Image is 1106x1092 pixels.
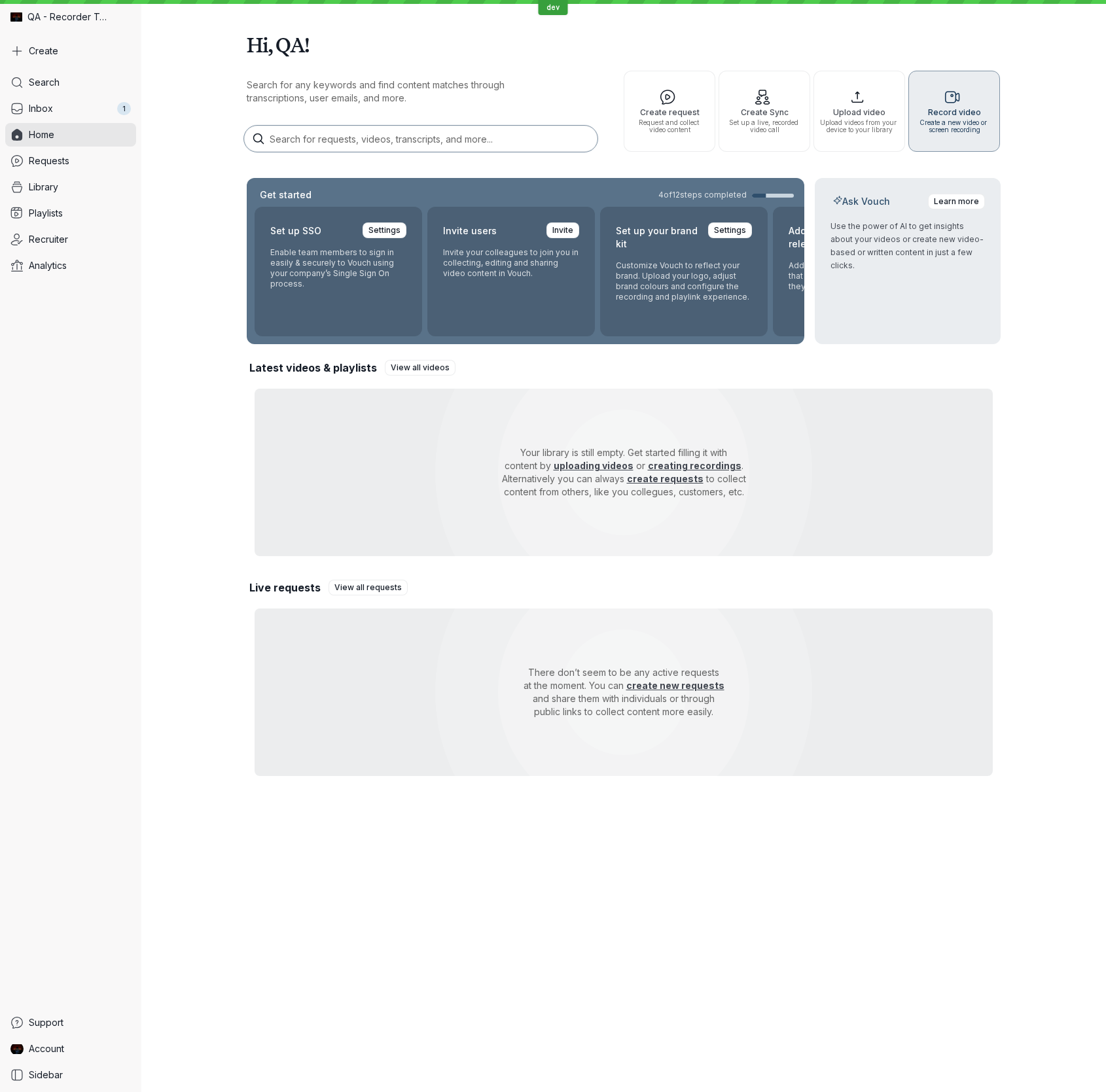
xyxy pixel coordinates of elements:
span: Upload video [819,108,899,116]
span: Create a new video or screen recording [914,119,994,133]
span: Create Sync [724,108,804,116]
a: 4of12steps completed [658,190,794,200]
a: Settings [708,222,752,238]
a: Inbox1 [5,97,136,120]
button: Create requestRequest and collect video content [624,71,715,152]
span: View all requests [334,581,402,594]
div: 1 [117,102,131,115]
h2: Live requests [249,580,321,595]
a: QA Dev Recorder avatarAccount [5,1037,136,1061]
h2: Ask Vouch [830,195,893,208]
span: Learn more [934,195,979,208]
button: Create [5,39,136,63]
a: Home [5,123,136,147]
span: Library [29,181,58,194]
p: Use the power of AI to get insights about your videos or create new video-based or written conten... [830,220,985,272]
span: Recruiter [29,233,68,246]
span: Request and collect video content [630,119,709,133]
input: Search for requests, videos, transcripts, and more... [244,126,598,152]
span: Sidebar [29,1068,63,1082]
h2: Add your content release form [789,222,873,253]
button: Create SyncSet up a live, recorded video call [719,71,810,152]
p: Enable team members to sign in easily & securely to Vouch using your company’s Single Sign On pro... [270,247,406,289]
a: uploading videos [554,460,633,471]
a: Support [5,1011,136,1034]
h2: Set up SSO [270,222,321,239]
span: Requests [29,154,69,167]
a: create requests [627,473,704,484]
a: Sidebar [5,1063,136,1087]
a: Invite [546,222,579,238]
a: Settings [363,222,406,238]
img: QA - Recorder Testing avatar [10,11,22,23]
span: Inbox [29,102,53,115]
h2: Get started [257,188,314,202]
h2: Invite users [443,222,497,239]
a: Requests [5,149,136,173]
a: Analytics [5,254,136,277]
p: Add your own content release form that responders agree to when they record using Vouch. [789,260,925,292]
span: View all videos [391,361,450,374]
span: Set up a live, recorded video call [724,119,804,133]
p: Customize Vouch to reflect your brand. Upload your logo, adjust brand colours and configure the r... [616,260,752,302]
span: Create [29,44,58,58]
span: 4 of 12 steps completed [658,190,747,200]
img: QA Dev Recorder avatar [10,1042,24,1055]
span: QA - Recorder Testing [27,10,111,24]
p: Your library is still empty. Get started filling it with content by or . Alternatively you can al... [482,436,765,509]
span: Settings [714,224,746,237]
a: Learn more [928,194,985,209]
p: Search for any keywords and find content matches through transcriptions, user emails, and more. [247,79,561,105]
span: Account [29,1042,64,1055]
span: Invite [552,224,573,237]
a: Recruiter [5,228,136,251]
h2: Latest videos & playlists [249,361,377,375]
p: There don’t seem to be any active requests at the moment. You can and share them with individuals... [482,656,765,729]
span: Support [29,1016,63,1029]
h1: Hi, QA! [247,26,1001,63]
p: Invite your colleagues to join you in collecting, editing and sharing video content in Vouch. [443,247,579,279]
h2: Set up your brand kit [616,222,700,253]
a: creating recordings [648,460,741,471]
span: Search [29,76,60,89]
div: QA - Recorder Testing [5,5,136,29]
span: Home [29,128,54,141]
a: Playlists [5,202,136,225]
button: Upload videoUpload videos from your device to your library [813,71,905,152]
a: Search [5,71,136,94]
span: Record video [914,108,994,116]
span: Create request [630,108,709,116]
a: Library [5,175,136,199]
a: View all requests [329,580,408,595]
span: Settings [368,224,401,237]
span: Analytics [29,259,67,272]
button: Record videoCreate a new video or screen recording [908,71,1000,152]
span: Upload videos from your device to your library [819,119,899,133]
a: create new requests [626,680,724,691]
span: Playlists [29,207,63,220]
a: View all videos [385,360,455,376]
